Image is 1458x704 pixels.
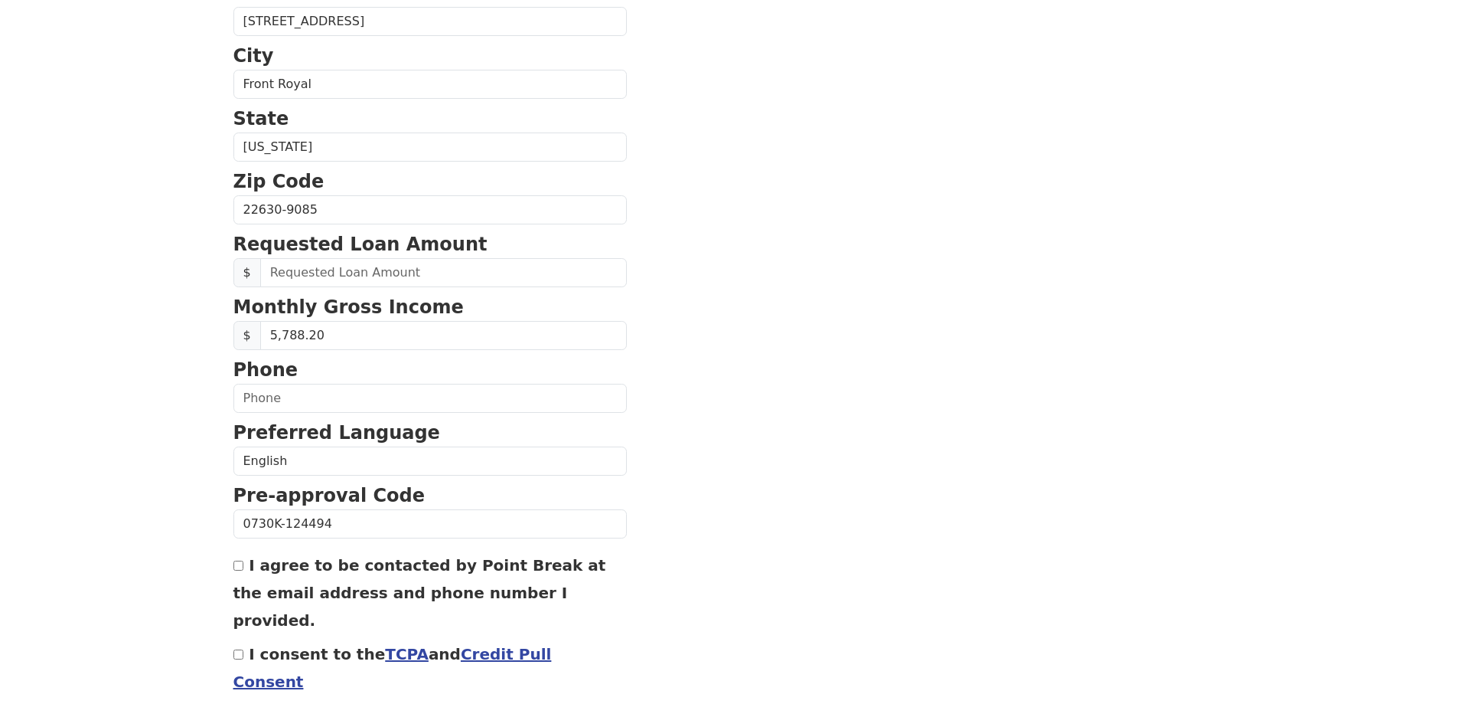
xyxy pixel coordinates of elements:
input: Street Address [233,7,627,36]
input: Requested Loan Amount [260,258,627,287]
label: I consent to the and [233,645,552,691]
strong: Pre-approval Code [233,485,426,506]
input: Monthly Gross Income [260,321,627,350]
span: $ [233,321,261,350]
strong: Requested Loan Amount [233,234,488,255]
p: Monthly Gross Income [233,293,627,321]
input: Phone [233,384,627,413]
input: Zip Code [233,195,627,224]
strong: Preferred Language [233,422,440,444]
input: City [233,70,627,99]
strong: State [233,108,289,129]
span: $ [233,258,261,287]
strong: Phone [233,359,298,381]
a: TCPA [385,645,429,663]
strong: City [233,45,274,67]
input: Pre-approval Code [233,509,627,539]
strong: Zip Code [233,171,325,192]
label: I agree to be contacted by Point Break at the email address and phone number I provided. [233,556,606,630]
